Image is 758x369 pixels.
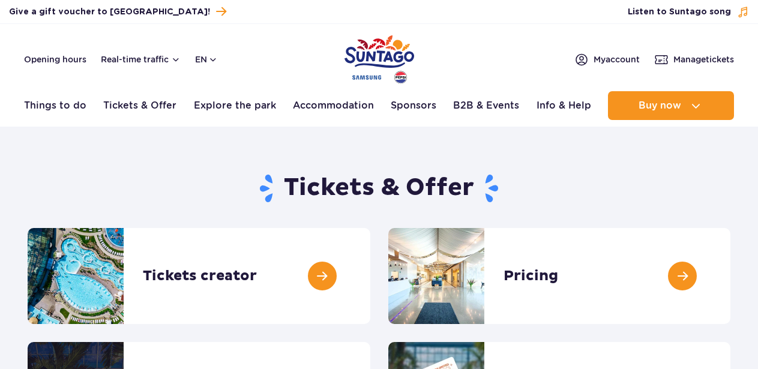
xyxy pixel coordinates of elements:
[9,6,210,18] span: Give a gift voucher to [GEOGRAPHIC_DATA]!
[195,53,218,65] button: en
[103,91,176,120] a: Tickets & Offer
[628,6,731,18] span: Listen to Suntago song
[28,173,730,204] h1: Tickets & Offer
[537,91,591,120] a: Info & Help
[194,91,276,120] a: Explore the park
[673,53,734,65] span: Manage tickets
[574,52,640,67] a: Myaccount
[391,91,436,120] a: Sponsors
[639,100,681,111] span: Buy now
[101,55,181,64] button: Real-time traffic
[24,53,86,65] a: Opening hours
[594,53,640,65] span: My account
[453,91,519,120] a: B2B & Events
[9,4,226,20] a: Give a gift voucher to [GEOGRAPHIC_DATA]!
[293,91,374,120] a: Accommodation
[608,91,734,120] button: Buy now
[24,91,86,120] a: Things to do
[654,52,734,67] a: Managetickets
[344,30,414,85] a: Park of Poland
[628,6,749,18] button: Listen to Suntago song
